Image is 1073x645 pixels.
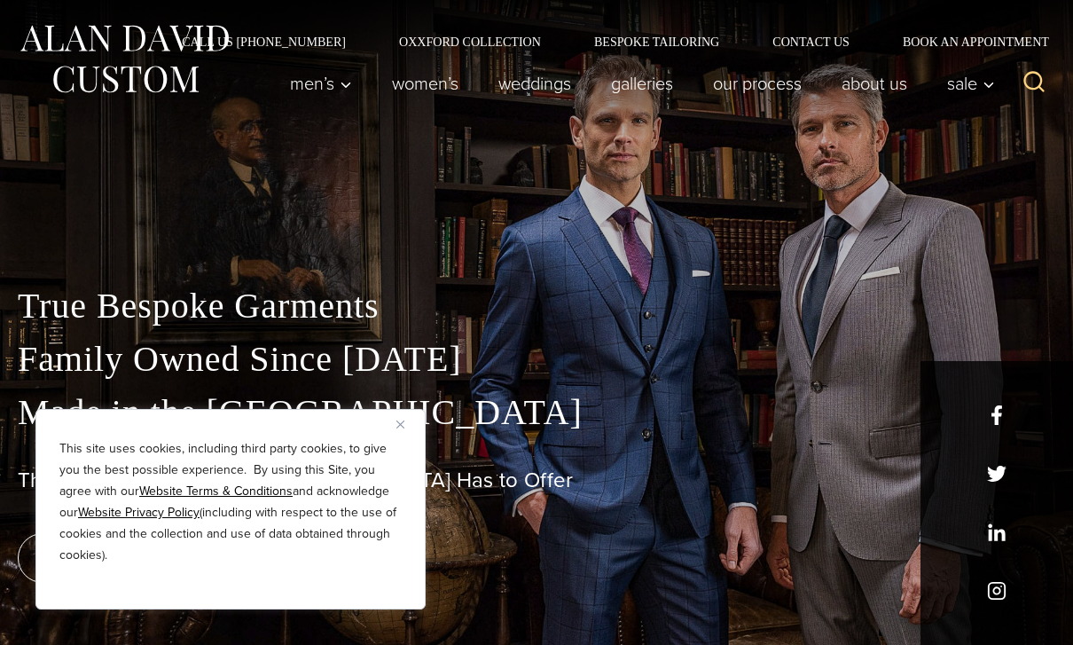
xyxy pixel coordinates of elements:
a: Our Process [693,66,822,101]
button: View Search Form [1013,62,1055,105]
a: Oxxford Collection [372,35,568,48]
img: Alan David Custom [18,20,231,98]
p: True Bespoke Garments Family Owned Since [DATE] Made in the [GEOGRAPHIC_DATA] [18,279,1055,439]
a: Contact Us [746,35,876,48]
a: Galleries [591,66,693,101]
button: Close [396,413,418,435]
h1: The Best Custom Suits [GEOGRAPHIC_DATA] Has to Offer [18,468,1055,493]
img: Close [396,421,404,429]
a: Book an Appointment [876,35,1055,48]
a: Women’s [372,66,479,101]
nav: Primary Navigation [270,66,1005,101]
a: About Us [822,66,928,101]
span: Men’s [290,75,352,92]
p: This site uses cookies, including third party cookies, to give you the best possible experience. ... [59,438,402,566]
nav: Secondary Navigation [155,35,1055,48]
span: Sale [947,75,995,92]
a: Website Terms & Conditions [139,482,293,500]
a: Bespoke Tailoring [568,35,746,48]
a: book an appointment [18,533,266,583]
a: Website Privacy Policy [78,503,200,522]
a: Call Us [PHONE_NUMBER] [155,35,372,48]
a: weddings [479,66,591,101]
